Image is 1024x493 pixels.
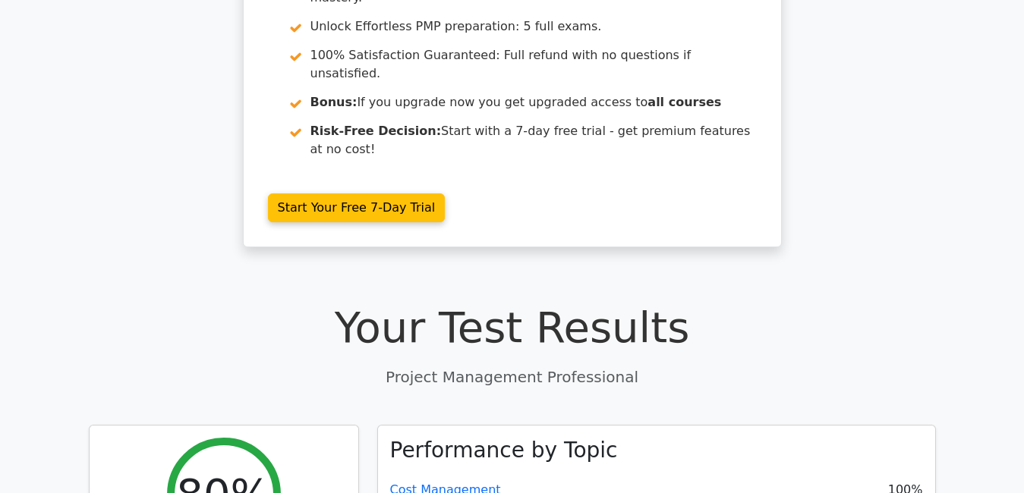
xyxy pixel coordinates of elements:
h3: Performance by Topic [390,438,618,463]
h1: Your Test Results [89,302,936,353]
p: Project Management Professional [89,366,936,388]
a: Start Your Free 7-Day Trial [268,193,446,222]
